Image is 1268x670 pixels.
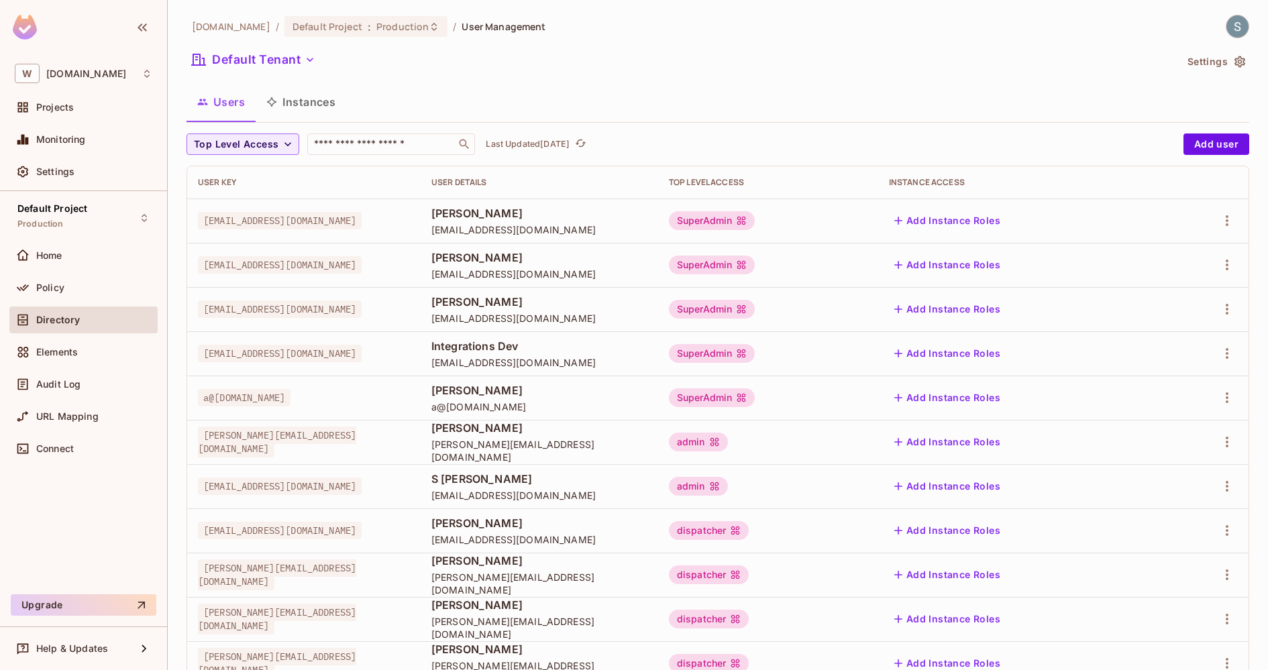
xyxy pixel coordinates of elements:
[669,433,728,451] div: admin
[669,256,755,274] div: SuperAdmin
[431,206,647,221] span: [PERSON_NAME]
[431,571,647,596] span: [PERSON_NAME][EMAIL_ADDRESS][DOMAIN_NAME]
[486,139,570,150] p: Last Updated [DATE]
[36,643,108,654] span: Help & Updates
[36,166,74,177] span: Settings
[570,136,588,152] span: Click to refresh data
[198,256,362,274] span: [EMAIL_ADDRESS][DOMAIN_NAME]
[276,20,279,33] li: /
[36,102,74,113] span: Projects
[889,564,1006,585] button: Add Instance Roles
[11,594,156,616] button: Upgrade
[46,68,126,79] span: Workspace: withpronto.com
[376,20,429,33] span: Production
[889,431,1006,453] button: Add Instance Roles
[431,598,647,612] span: [PERSON_NAME]
[431,421,647,435] span: [PERSON_NAME]
[198,478,362,495] span: [EMAIL_ADDRESS][DOMAIN_NAME]
[36,443,74,454] span: Connect
[575,137,586,151] span: refresh
[669,521,749,540] div: dispatcher
[669,300,755,319] div: SuperAdmin
[431,642,647,657] span: [PERSON_NAME]
[198,345,362,362] span: [EMAIL_ADDRESS][DOMAIN_NAME]
[1182,51,1249,72] button: Settings
[198,300,362,318] span: [EMAIL_ADDRESS][DOMAIN_NAME]
[889,608,1006,630] button: Add Instance Roles
[889,298,1006,320] button: Add Instance Roles
[198,177,410,188] div: User Key
[889,343,1006,364] button: Add Instance Roles
[572,136,588,152] button: refresh
[36,250,62,261] span: Home
[431,268,647,280] span: [EMAIL_ADDRESS][DOMAIN_NAME]
[36,347,78,357] span: Elements
[431,250,647,265] span: [PERSON_NAME]
[13,15,37,40] img: SReyMgAAAABJRU5ErkJggg==
[669,211,755,230] div: SuperAdmin
[36,315,80,325] span: Directory
[669,388,755,407] div: SuperAdmin
[15,64,40,83] span: W
[293,20,362,33] span: Default Project
[198,389,290,406] span: a@[DOMAIN_NAME]
[431,177,647,188] div: User Details
[198,604,356,634] span: [PERSON_NAME][EMAIL_ADDRESS][DOMAIN_NAME]
[431,553,647,568] span: [PERSON_NAME]
[17,219,64,229] span: Production
[431,516,647,531] span: [PERSON_NAME]
[17,203,87,214] span: Default Project
[187,49,321,70] button: Default Tenant
[431,615,647,640] span: [PERSON_NAME][EMAIL_ADDRESS][DOMAIN_NAME]
[431,400,647,413] span: a@[DOMAIN_NAME]
[462,20,545,33] span: User Management
[453,20,456,33] li: /
[36,134,86,145] span: Monitoring
[198,522,362,539] span: [EMAIL_ADDRESS][DOMAIN_NAME]
[192,20,270,33] span: the active workspace
[187,133,299,155] button: Top Level Access
[889,254,1006,276] button: Add Instance Roles
[431,339,647,353] span: Integrations Dev
[669,610,749,628] div: dispatcher
[431,438,647,463] span: [PERSON_NAME][EMAIL_ADDRESS][DOMAIN_NAME]
[669,177,867,188] div: Top Level Access
[889,210,1006,231] button: Add Instance Roles
[194,136,278,153] span: Top Level Access
[889,177,1150,188] div: Instance Access
[431,294,647,309] span: [PERSON_NAME]
[256,85,346,119] button: Instances
[889,476,1006,497] button: Add Instance Roles
[669,477,728,496] div: admin
[431,223,647,236] span: [EMAIL_ADDRESS][DOMAIN_NAME]
[431,312,647,325] span: [EMAIL_ADDRESS][DOMAIN_NAME]
[669,565,749,584] div: dispatcher
[198,212,362,229] span: [EMAIL_ADDRESS][DOMAIN_NAME]
[431,356,647,369] span: [EMAIL_ADDRESS][DOMAIN_NAME]
[198,427,356,457] span: [PERSON_NAME][EMAIL_ADDRESS][DOMAIN_NAME]
[1226,15,1249,38] img: Shekhar Tyagi
[198,559,356,590] span: [PERSON_NAME][EMAIL_ADDRESS][DOMAIN_NAME]
[889,387,1006,408] button: Add Instance Roles
[1183,133,1249,155] button: Add user
[431,533,647,546] span: [EMAIL_ADDRESS][DOMAIN_NAME]
[36,282,64,293] span: Policy
[431,489,647,502] span: [EMAIL_ADDRESS][DOMAIN_NAME]
[431,383,647,398] span: [PERSON_NAME]
[36,379,81,390] span: Audit Log
[431,471,647,486] span: S [PERSON_NAME]
[36,411,99,422] span: URL Mapping
[889,520,1006,541] button: Add Instance Roles
[669,344,755,363] div: SuperAdmin
[367,21,372,32] span: :
[187,85,256,119] button: Users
